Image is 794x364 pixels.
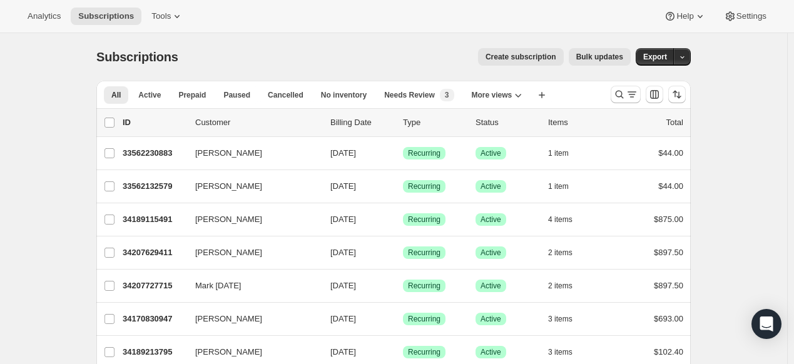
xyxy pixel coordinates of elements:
span: $875.00 [654,215,683,224]
span: 2 items [548,248,573,258]
span: $44.00 [658,181,683,191]
span: [DATE] [330,248,356,257]
span: Recurring [408,248,440,258]
p: Billing Date [330,116,393,129]
span: Analytics [28,11,61,21]
span: Cancelled [268,90,303,100]
span: [PERSON_NAME] [195,147,262,159]
span: $44.00 [658,148,683,158]
button: [PERSON_NAME] [188,176,313,196]
span: [PERSON_NAME] [195,246,262,259]
span: [DATE] [330,281,356,290]
button: Analytics [20,8,68,25]
p: 34207727715 [123,280,185,292]
span: [DATE] [330,347,356,356]
span: Subscriptions [96,50,178,64]
span: Recurring [408,347,440,357]
button: Tools [144,8,191,25]
button: Create subscription [478,48,564,66]
span: Create subscription [486,52,556,62]
p: Customer [195,116,320,129]
span: Recurring [408,148,440,158]
span: Active [481,347,501,357]
div: 34189115491[PERSON_NAME][DATE]SuccessRecurringSuccessActive4 items$875.00 [123,211,683,228]
div: 34170830947[PERSON_NAME][DATE]SuccessRecurringSuccessActive3 items$693.00 [123,310,683,328]
button: Settings [716,8,774,25]
span: Mark [DATE] [195,280,241,292]
span: [DATE] [330,314,356,323]
span: [PERSON_NAME] [195,313,262,325]
p: 34189115491 [123,213,185,226]
span: 2 items [548,281,573,291]
button: Bulk updates [569,48,631,66]
span: Active [481,148,501,158]
span: Recurring [408,314,440,324]
span: $897.50 [654,281,683,290]
span: 1 item [548,181,569,191]
span: Active [138,90,161,100]
span: $693.00 [654,314,683,323]
div: Type [403,116,466,129]
button: [PERSON_NAME] [188,309,313,329]
button: 1 item [548,144,583,162]
p: 34170830947 [123,313,185,325]
div: 33562132579[PERSON_NAME][DATE]SuccessRecurringSuccessActive1 item$44.00 [123,178,683,195]
button: Search and filter results [611,86,641,103]
span: Recurring [408,281,440,291]
span: [PERSON_NAME] [195,346,262,358]
span: Paused [223,90,250,100]
span: Bulk updates [576,52,623,62]
button: Subscriptions [71,8,141,25]
span: $897.50 [654,248,683,257]
span: Tools [151,11,171,21]
span: Active [481,215,501,225]
button: 1 item [548,178,583,195]
button: Sort the results [668,86,686,103]
div: 33562230883[PERSON_NAME][DATE]SuccessRecurringSuccessActive1 item$44.00 [123,144,683,162]
span: Settings [736,11,766,21]
button: [PERSON_NAME] [188,342,313,362]
div: 34207727715Mark [DATE][DATE]SuccessRecurringSuccessActive2 items$897.50 [123,277,683,295]
button: Customize table column order and visibility [646,86,663,103]
span: More views [472,90,512,100]
button: 3 items [548,343,586,361]
p: ID [123,116,185,129]
span: No inventory [321,90,367,100]
button: [PERSON_NAME] [188,210,313,230]
button: 3 items [548,310,586,328]
span: Subscriptions [78,11,134,21]
div: Open Intercom Messenger [751,309,781,339]
span: 1 item [548,148,569,158]
div: Items [548,116,611,129]
span: $102.40 [654,347,683,356]
span: Needs Review [384,90,435,100]
span: Recurring [408,215,440,225]
span: [PERSON_NAME] [195,180,262,193]
span: Active [481,314,501,324]
span: 3 [445,90,449,100]
p: 34189213795 [123,346,185,358]
button: [PERSON_NAME] [188,243,313,263]
span: 3 items [548,314,573,324]
span: Export [643,52,667,62]
span: Active [481,248,501,258]
div: 34207629411[PERSON_NAME][DATE]SuccessRecurringSuccessActive2 items$897.50 [123,244,683,261]
span: 3 items [548,347,573,357]
span: All [111,90,121,100]
button: Export [636,48,674,66]
button: More views [464,86,530,104]
span: 4 items [548,215,573,225]
button: [PERSON_NAME] [188,143,313,163]
button: Help [656,8,713,25]
button: Mark [DATE] [188,276,313,296]
span: [DATE] [330,181,356,191]
span: Prepaid [178,90,206,100]
span: [PERSON_NAME] [195,213,262,226]
span: [DATE] [330,148,356,158]
button: 4 items [548,211,586,228]
span: Recurring [408,181,440,191]
button: Create new view [532,86,552,104]
p: 34207629411 [123,246,185,259]
span: Active [481,281,501,291]
p: 33562230883 [123,147,185,159]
